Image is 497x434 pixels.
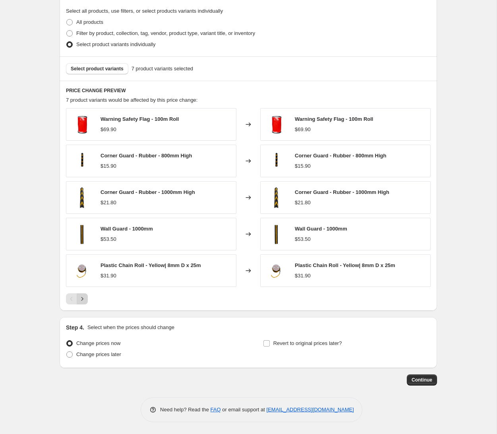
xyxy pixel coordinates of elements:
span: Select product variants [71,66,124,72]
span: 7 product variants selected [132,65,193,73]
img: CG-R-800_80x.png [265,149,288,173]
span: Filter by product, collection, tag, vendor, product type, variant title, or inventory [76,30,255,36]
img: PCR-YB-25M_80x.png [265,259,288,283]
span: or email support at [221,407,267,413]
div: $69.90 [101,126,116,134]
span: Wall Guard - 1000mm [101,226,153,232]
a: [EMAIL_ADDRESS][DOMAIN_NAME] [267,407,354,413]
span: Change prices now [76,340,120,346]
button: Select product variants [66,63,128,74]
span: Corner Guard - Rubber - 800mm High [101,153,192,159]
span: Warning Safety Flag - 100m Roll [295,116,373,122]
h6: PRICE CHANGE PREVIEW [66,87,431,94]
span: Continue [412,377,432,383]
img: SF-100M_80x.jpg [265,112,288,136]
div: $53.50 [295,235,311,243]
img: WG-1000_496b1f8d-5dcd-46e8-aab9-75c49429610c_80x.png [70,222,94,246]
span: Plastic Chain Roll - Yellow| 8mm D x 25m [295,262,395,268]
span: Warning Safety Flag - 100m Roll [101,116,179,122]
span: Corner Guard - Rubber - 800mm High [295,153,386,159]
nav: Pagination [66,293,88,304]
span: Plastic Chain Roll - Yellow| 8mm D x 25m [101,262,201,268]
span: Corner Guard - Rubber - 1000mm High [101,189,195,195]
img: SF-100M_80x.jpg [70,112,94,136]
p: Select when the prices should change [87,324,174,331]
button: Next [77,293,88,304]
div: $31.90 [101,272,116,280]
span: Change prices later [76,351,121,357]
img: PCR-YB-25M_80x.png [70,259,94,283]
span: Select product variants individually [76,41,155,47]
span: Revert to original prices later? [273,340,342,346]
span: Need help? Read the [160,407,211,413]
div: $53.50 [101,235,116,243]
span: Select all products, use filters, or select products variants individually [66,8,223,14]
div: $21.80 [101,199,116,207]
div: $15.90 [295,162,311,170]
div: $31.90 [295,272,311,280]
img: CG-R-1000_b04dba58-0ae4-43ce-a383-4d940fc44643_80x.png [70,186,94,209]
span: Corner Guard - Rubber - 1000mm High [295,189,389,195]
div: $69.90 [295,126,311,134]
button: Continue [407,374,437,386]
img: CG-R-1000_b04dba58-0ae4-43ce-a383-4d940fc44643_80x.png [265,186,288,209]
img: WG-1000_496b1f8d-5dcd-46e8-aab9-75c49429610c_80x.png [265,222,288,246]
img: CG-R-800_80x.png [70,149,94,173]
a: FAQ [211,407,221,413]
div: $21.80 [295,199,311,207]
span: All products [76,19,103,25]
span: 7 product variants would be affected by this price change: [66,97,197,103]
div: $15.90 [101,162,116,170]
span: Wall Guard - 1000mm [295,226,347,232]
h2: Step 4. [66,324,84,331]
